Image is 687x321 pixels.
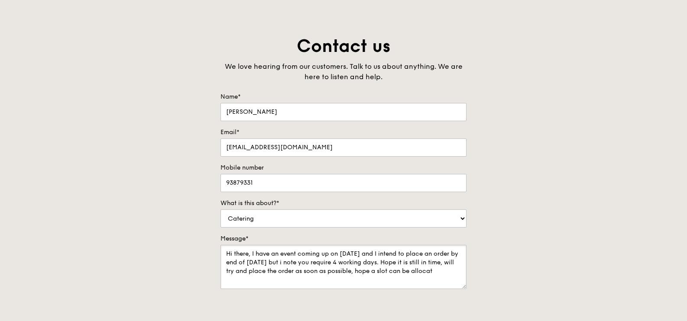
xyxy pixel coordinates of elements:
[220,234,467,243] label: Message*
[220,199,467,208] label: What is this about?*
[220,61,467,82] div: We love hearing from our customers. Talk to us about anything. We are here to listen and help.
[220,128,467,137] label: Email*
[220,93,467,101] label: Name*
[220,35,467,58] h1: Contact us
[220,164,467,172] label: Mobile number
